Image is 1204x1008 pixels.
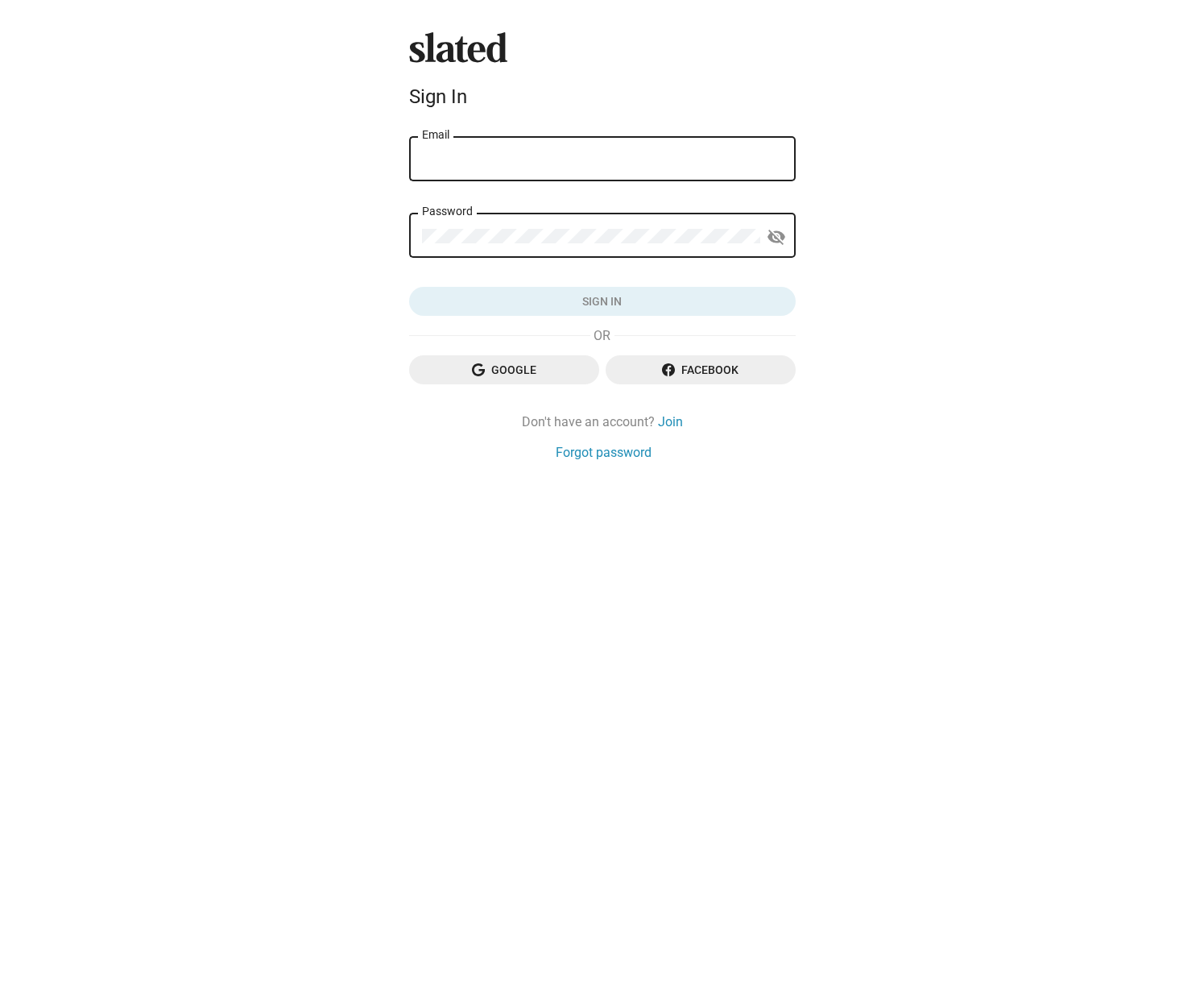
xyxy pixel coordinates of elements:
[760,221,792,253] button: Show password
[409,32,796,114] sl-branding: Sign In
[409,355,599,384] button: Google
[409,85,796,108] div: Sign In
[409,413,796,430] div: Don't have an account?
[767,225,786,250] mat-icon: visibility_off
[658,413,683,430] a: Join
[619,355,783,384] span: Facebook
[606,355,796,384] button: Facebook
[556,444,652,461] a: Forgot password
[422,355,586,384] span: Google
